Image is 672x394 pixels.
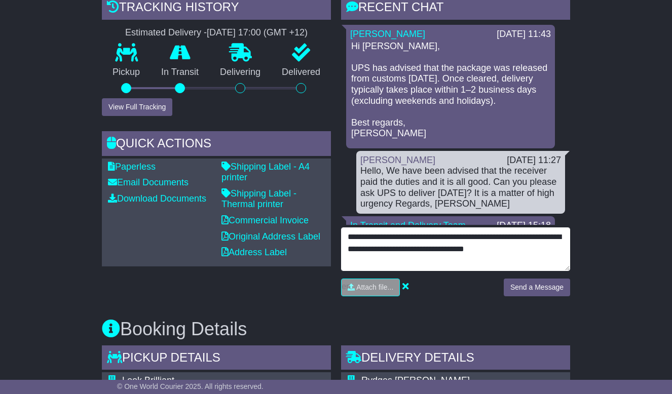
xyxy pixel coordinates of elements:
p: Delivering [209,67,271,78]
a: Paperless [108,162,156,172]
div: Quick Actions [102,131,331,159]
div: [DATE] 11:43 [497,29,551,40]
a: Download Documents [108,193,206,204]
a: Shipping Label - Thermal printer [221,188,296,210]
a: Original Address Label [221,231,320,242]
div: [DATE] 17:00 (GMT +12) [207,27,308,38]
a: Address Label [221,247,287,257]
div: Estimated Delivery - [102,27,331,38]
a: Shipping Label - A4 printer [221,162,310,183]
a: [PERSON_NAME] [350,29,425,39]
p: Delivered [271,67,331,78]
a: Commercial Invoice [221,215,309,225]
div: Hello, We have been advised that the receiver paid the duties and it is all good. Can you please ... [360,166,561,209]
h3: Booking Details [102,319,570,339]
a: In Transit and Delivery Team [350,220,466,230]
a: Email Documents [108,177,189,187]
span: © One World Courier 2025. All rights reserved. [117,382,264,390]
p: In Transit [151,67,209,78]
div: [DATE] 11:27 [507,155,561,166]
button: Send a Message [504,279,570,296]
span: Look Brilliant [122,375,174,385]
div: Pickup Details [102,345,331,373]
div: [DATE] 15:18 [497,220,551,231]
button: View Full Tracking [102,98,172,116]
a: [PERSON_NAME] [360,155,435,165]
p: Pickup [102,67,151,78]
div: Delivery Details [341,345,570,373]
p: Hi [PERSON_NAME], UPS has advised that the package was released from customs [DATE]. Once cleared... [351,41,550,139]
